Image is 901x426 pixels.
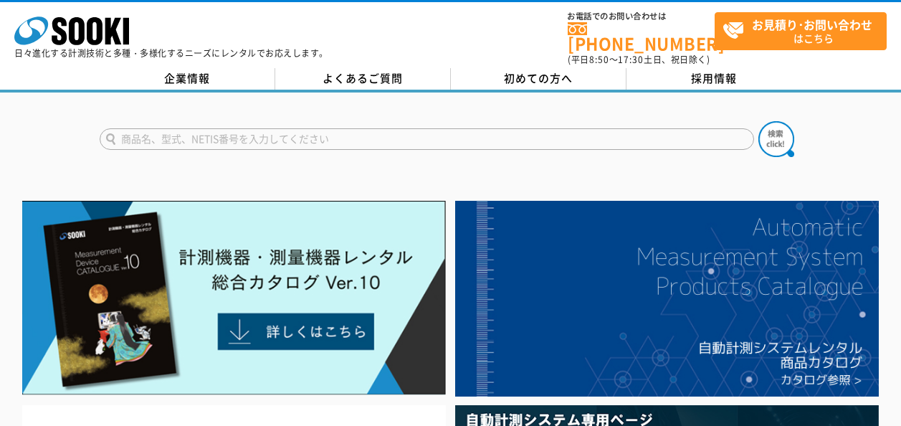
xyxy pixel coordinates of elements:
[504,70,573,86] span: 初めての方へ
[22,201,446,395] img: Catalog Ver10
[568,12,715,21] span: お電話でのお問い合わせは
[715,12,887,50] a: お見積り･お問い合わせはこちら
[752,16,872,33] strong: お見積り･お問い合わせ
[568,53,710,66] span: (平日 ～ 土日、祝日除く)
[758,121,794,157] img: btn_search.png
[451,68,626,90] a: 初めての方へ
[568,22,715,52] a: [PHONE_NUMBER]
[455,201,879,397] img: 自動計測システムカタログ
[723,13,886,49] span: はこちら
[275,68,451,90] a: よくあるご質問
[14,49,328,57] p: 日々進化する計測技術と多種・多様化するニーズにレンタルでお応えします。
[626,68,802,90] a: 採用情報
[589,53,609,66] span: 8:50
[100,128,754,150] input: 商品名、型式、NETIS番号を入力してください
[618,53,644,66] span: 17:30
[100,68,275,90] a: 企業情報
